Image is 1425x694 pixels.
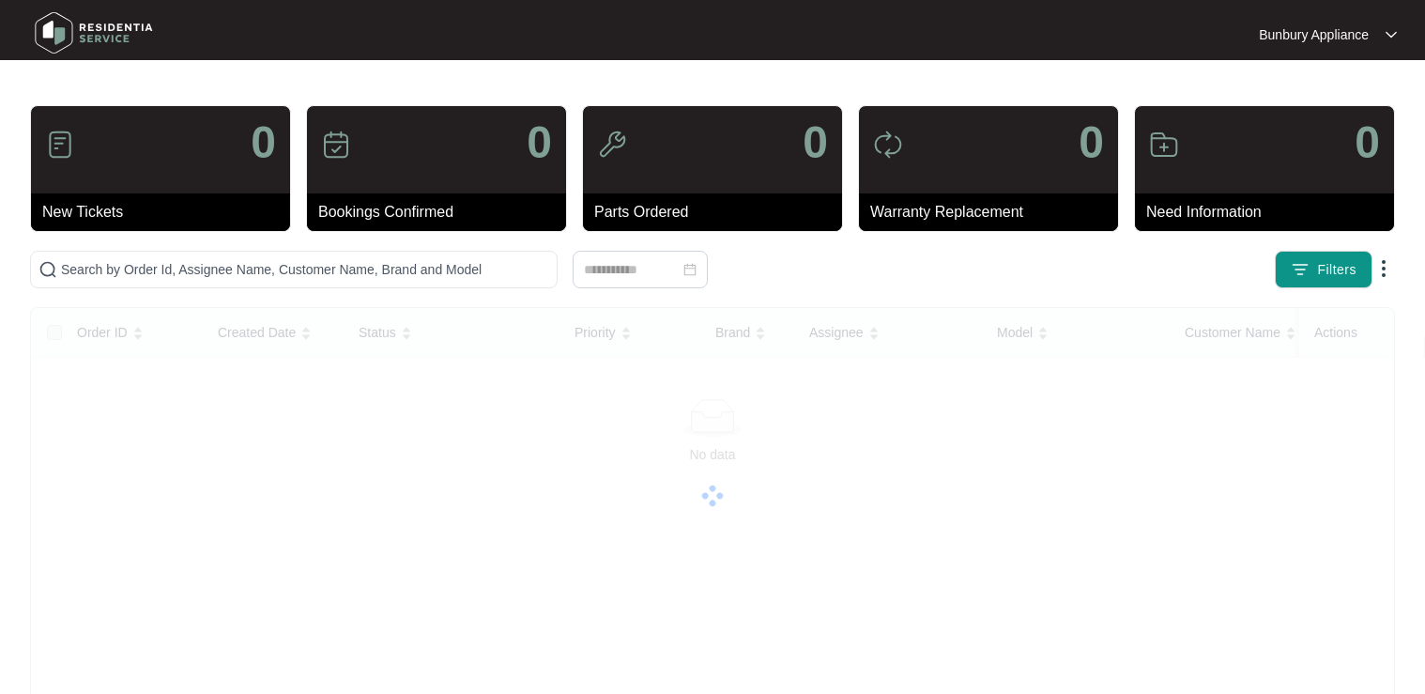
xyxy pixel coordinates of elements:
img: residentia service logo [28,5,160,61]
p: New Tickets [42,201,290,224]
input: Search by Order Id, Assignee Name, Customer Name, Brand and Model [61,259,549,280]
img: dropdown arrow [1372,257,1395,280]
p: 0 [527,120,552,165]
p: Need Information [1146,201,1394,224]
p: Bunbury Appliance [1259,25,1369,44]
p: Warranty Replacement [870,201,1118,224]
p: Bookings Confirmed [318,201,566,224]
p: 0 [1079,120,1104,165]
img: search-icon [38,260,57,279]
img: icon [321,130,351,160]
p: Parts Ordered [594,201,842,224]
img: icon [597,130,627,160]
p: 0 [803,120,828,165]
img: icon [45,130,75,160]
img: filter icon [1291,260,1310,279]
img: icon [873,130,903,160]
span: Filters [1317,260,1356,280]
p: 0 [1355,120,1380,165]
img: dropdown arrow [1386,30,1397,39]
button: filter iconFilters [1275,251,1372,288]
img: icon [1149,130,1179,160]
p: 0 [251,120,276,165]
